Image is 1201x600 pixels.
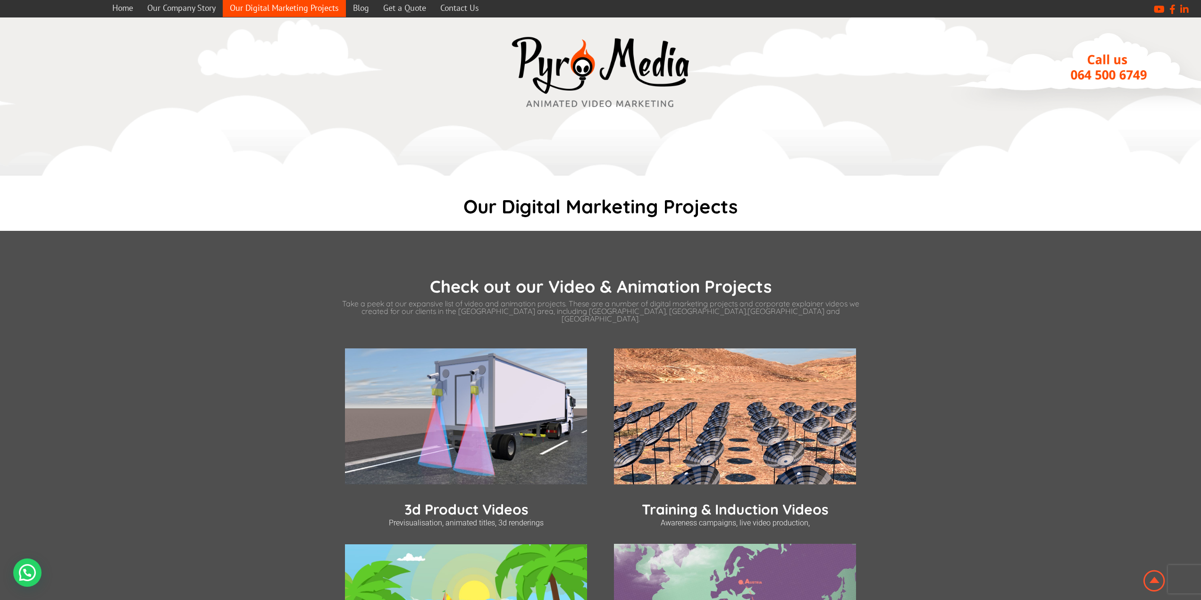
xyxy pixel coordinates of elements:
a: video marketing media company westville durban logo [506,32,695,115]
h2: Check out our Video & Animation Projects [332,278,870,295]
img: Animation Studio South Africa [1142,568,1167,593]
p: Awareness campaigns, live video production, [601,518,870,527]
a: Training & Induction Videos [642,500,828,518]
p: Take a peek at our expansive list of video and animation projects. These are a number of digital ... [332,300,870,322]
img: satellites 3d animation simulation [614,348,856,485]
p: Previsualisation, animated titles, 3d renderings [332,518,601,527]
a: 3d Product Videos [404,500,528,518]
img: 3d visualisation video of pavement management system [345,348,587,485]
img: video marketing media company westville durban logo [506,32,695,113]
